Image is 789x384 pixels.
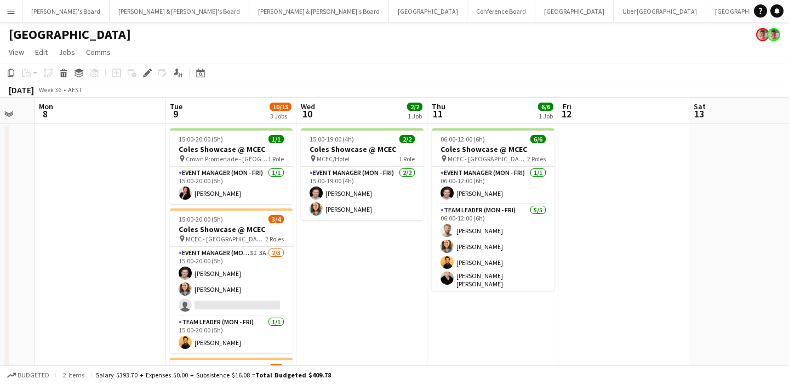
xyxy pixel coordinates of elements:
[538,103,553,111] span: 6/6
[179,215,223,223] span: 15:00-20:00 (5h)
[179,364,223,372] span: 15:00-20:00 (5h)
[186,155,268,163] span: Crown Promenade - [GEOGRAPHIC_DATA]
[530,135,546,143] span: 6/6
[432,144,554,154] h3: Coles Showcase @ MCEC
[448,155,527,163] span: MCEC - [GEOGRAPHIC_DATA]
[31,45,52,59] a: Edit
[399,155,415,163] span: 1 Role
[249,1,389,22] button: [PERSON_NAME] & [PERSON_NAME]'s Board
[527,155,546,163] span: 2 Roles
[432,204,554,312] app-card-role: Team Leader (Mon - Fri)5/506:00-12:00 (6h)[PERSON_NAME][PERSON_NAME][PERSON_NAME][PERSON_NAME] [P...
[430,108,445,120] span: 11
[265,235,284,243] span: 2 Roles
[389,1,467,22] button: [GEOGRAPHIC_DATA]
[270,112,291,120] div: 3 Jobs
[301,144,424,154] h3: Coles Showcase @ MCEC
[82,45,115,59] a: Comms
[168,108,182,120] span: 9
[37,108,53,120] span: 8
[186,235,265,243] span: MCEC - [GEOGRAPHIC_DATA]
[767,28,780,41] app-user-avatar: Victoria Hunt
[692,108,706,120] span: 13
[9,84,34,95] div: [DATE]
[299,108,315,120] span: 10
[301,101,315,111] span: Wed
[301,128,424,220] app-job-card: 15:00-19:00 (4h)2/2Coles Showcase @ MCEC MCEC/Hotel1 RoleEvent Manager (Mon - Fri)2/215:00-19:00 ...
[268,135,284,143] span: 1/1
[39,101,53,111] span: Mon
[301,167,424,220] app-card-role: Event Manager (Mon - Fri)2/215:00-19:00 (4h)[PERSON_NAME][PERSON_NAME]
[408,112,422,120] div: 1 Job
[432,167,554,204] app-card-role: Event Manager (Mon - Fri)1/106:00-12:00 (6h)[PERSON_NAME]
[9,47,24,57] span: View
[170,316,293,353] app-card-role: Team Leader (Mon - Fri)1/115:00-20:00 (5h)[PERSON_NAME]
[614,1,706,22] button: Uber [GEOGRAPHIC_DATA]
[441,135,485,143] span: 06:00-12:00 (6h)
[467,1,535,22] button: Conference Board
[432,128,554,291] app-job-card: 06:00-12:00 (6h)6/6Coles Showcase @ MCEC MCEC - [GEOGRAPHIC_DATA]2 RolesEvent Manager (Mon - Fri)...
[170,247,293,316] app-card-role: Event Manager (Mon - Fri)3I3A2/315:00-20:00 (5h)[PERSON_NAME][PERSON_NAME]
[270,103,291,111] span: 10/13
[399,135,415,143] span: 2/2
[9,26,131,43] h1: [GEOGRAPHIC_DATA]
[407,103,422,111] span: 2/2
[170,128,293,204] app-job-card: 15:00-20:00 (5h)1/1Coles Showcase @ MCEC Crown Promenade - [GEOGRAPHIC_DATA]1 RoleEvent Manager (...
[18,371,49,379] span: Budgeted
[268,364,284,372] span: 6/8
[170,167,293,204] app-card-role: Event Manager (Mon - Fri)1/115:00-20:00 (5h)[PERSON_NAME]
[96,371,331,379] div: Salary $393.70 + Expenses $0.00 + Subsistence $16.08 =
[179,135,223,143] span: 15:00-20:00 (5h)
[310,135,354,143] span: 15:00-19:00 (4h)
[22,1,110,22] button: [PERSON_NAME]'s Board
[54,45,79,59] a: Jobs
[59,47,75,57] span: Jobs
[110,1,249,22] button: [PERSON_NAME] & [PERSON_NAME]'s Board
[563,101,571,111] span: Fri
[36,86,64,94] span: Week 36
[68,86,82,94] div: AEST
[170,144,293,154] h3: Coles Showcase @ MCEC
[317,155,350,163] span: MCEC/Hotel
[170,101,182,111] span: Tue
[561,108,571,120] span: 12
[694,101,706,111] span: Sat
[268,155,284,163] span: 1 Role
[4,45,28,59] a: View
[432,101,445,111] span: Thu
[60,371,87,379] span: 2 items
[255,371,331,379] span: Total Budgeted $409.78
[170,208,293,353] app-job-card: 15:00-20:00 (5h)3/4Coles Showcase @ MCEC MCEC - [GEOGRAPHIC_DATA]2 RolesEvent Manager (Mon - Fri)...
[539,112,553,120] div: 1 Job
[535,1,614,22] button: [GEOGRAPHIC_DATA]
[5,369,51,381] button: Budgeted
[756,28,769,41] app-user-avatar: Victoria Hunt
[35,47,48,57] span: Edit
[268,215,284,223] span: 3/4
[86,47,111,57] span: Comms
[706,1,785,22] button: [GEOGRAPHIC_DATA]
[170,224,293,234] h3: Coles Showcase @ MCEC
